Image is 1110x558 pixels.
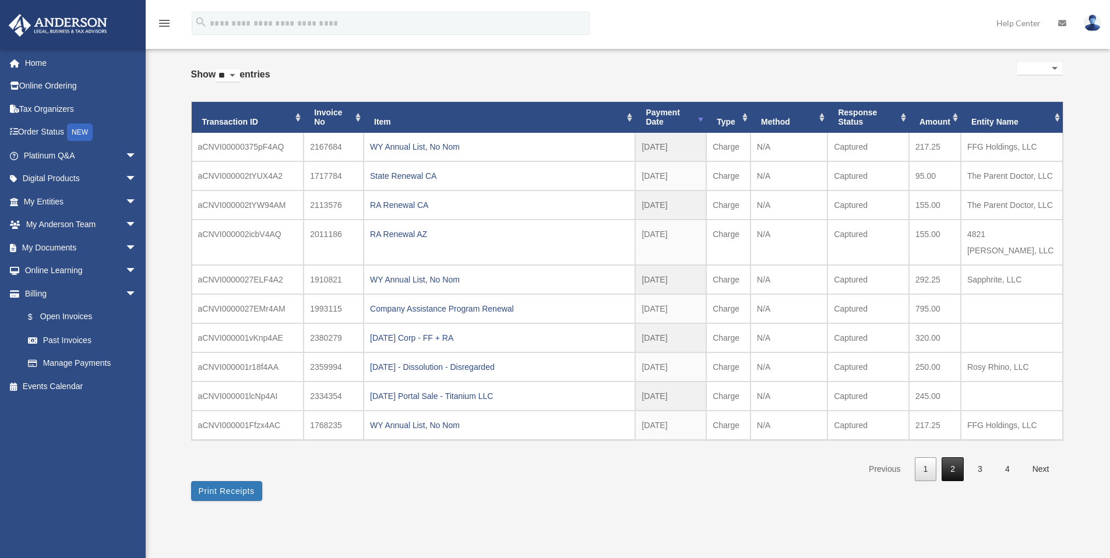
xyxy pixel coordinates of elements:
[706,161,750,190] td: Charge
[706,220,750,265] td: Charge
[750,220,827,265] td: N/A
[8,236,154,259] a: My Documentsarrow_drop_down
[370,330,629,346] div: [DATE] Corp - FF + RA
[191,66,270,94] label: Show entries
[8,75,154,98] a: Online Ordering
[635,352,706,382] td: [DATE]
[909,190,961,220] td: 155.00
[635,190,706,220] td: [DATE]
[125,144,149,168] span: arrow_drop_down
[16,352,154,375] a: Manage Payments
[192,102,304,133] th: Transaction ID: activate to sort column ascending
[216,69,239,83] select: Showentries
[304,294,364,323] td: 1993115
[750,190,827,220] td: N/A
[961,265,1063,294] td: Sapphrite, LLC
[909,133,961,161] td: 217.25
[192,352,304,382] td: aCNVI000001r18f4AA
[16,305,154,329] a: $Open Invoices
[125,167,149,191] span: arrow_drop_down
[909,265,961,294] td: 292.25
[909,382,961,411] td: 245.00
[706,411,750,440] td: Charge
[304,352,364,382] td: 2359994
[125,190,149,214] span: arrow_drop_down
[192,265,304,294] td: aCNVI0000027ELF4A2
[961,161,1063,190] td: The Parent Doctor, LLC
[192,220,304,265] td: aCNVI000002icbV4AQ
[370,226,629,242] div: RA Renewal AZ
[67,123,93,141] div: NEW
[304,323,364,352] td: 2380279
[706,265,750,294] td: Charge
[8,190,154,213] a: My Entitiesarrow_drop_down
[750,133,827,161] td: N/A
[192,323,304,352] td: aCNVI000001vKnp4AE
[706,133,750,161] td: Charge
[635,411,706,440] td: [DATE]
[16,329,149,352] a: Past Invoices
[157,16,171,30] i: menu
[909,294,961,323] td: 795.00
[8,167,154,190] a: Digital Productsarrow_drop_down
[304,220,364,265] td: 2011186
[827,220,909,265] td: Captured
[827,133,909,161] td: Captured
[125,282,149,306] span: arrow_drop_down
[827,411,909,440] td: Captured
[370,168,629,184] div: State Renewal CA
[8,97,154,121] a: Tax Organizers
[304,190,364,220] td: 2113576
[961,220,1063,265] td: 4821 [PERSON_NAME], LLC
[750,294,827,323] td: N/A
[635,220,706,265] td: [DATE]
[192,190,304,220] td: aCNVI000002tYW94AM
[192,161,304,190] td: aCNVI000002tYUX4A2
[961,352,1063,382] td: Rosy Rhino, LLC
[750,102,827,133] th: Method: activate to sort column ascending
[750,161,827,190] td: N/A
[909,352,961,382] td: 250.00
[961,133,1063,161] td: FFG Holdings, LLC
[961,102,1063,133] th: Entity Name: activate to sort column ascending
[125,236,149,260] span: arrow_drop_down
[8,375,154,398] a: Events Calendar
[827,102,909,133] th: Response Status: activate to sort column ascending
[860,457,909,481] a: Previous
[304,161,364,190] td: 1717784
[909,220,961,265] td: 155.00
[370,271,629,288] div: WY Annual List, No Nom
[125,213,149,237] span: arrow_drop_down
[827,161,909,190] td: Captured
[706,102,750,133] th: Type: activate to sort column ascending
[827,294,909,323] td: Captured
[370,139,629,155] div: WY Annual List, No Nom
[635,102,706,133] th: Payment Date: activate to sort column ascending
[1084,15,1101,31] img: User Pic
[8,121,154,144] a: Order StatusNEW
[827,323,909,352] td: Captured
[706,382,750,411] td: Charge
[635,294,706,323] td: [DATE]
[125,259,149,283] span: arrow_drop_down
[192,382,304,411] td: aCNVI000001lcNp4AI
[8,144,154,167] a: Platinum Q&Aarrow_drop_down
[370,301,629,317] div: Company Assistance Program Renewal
[909,323,961,352] td: 320.00
[961,411,1063,440] td: FFG Holdings, LLC
[706,352,750,382] td: Charge
[827,352,909,382] td: Captured
[996,457,1019,481] a: 4
[192,411,304,440] td: aCNVI000001Ffzx4AC
[304,265,364,294] td: 1910821
[827,190,909,220] td: Captured
[191,481,262,501] button: Print Receipts
[370,417,629,433] div: WY Annual List, No Nom
[635,265,706,294] td: [DATE]
[750,382,827,411] td: N/A
[706,294,750,323] td: Charge
[750,352,827,382] td: N/A
[750,265,827,294] td: N/A
[706,190,750,220] td: Charge
[370,388,629,404] div: [DATE] Portal Sale - Titanium LLC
